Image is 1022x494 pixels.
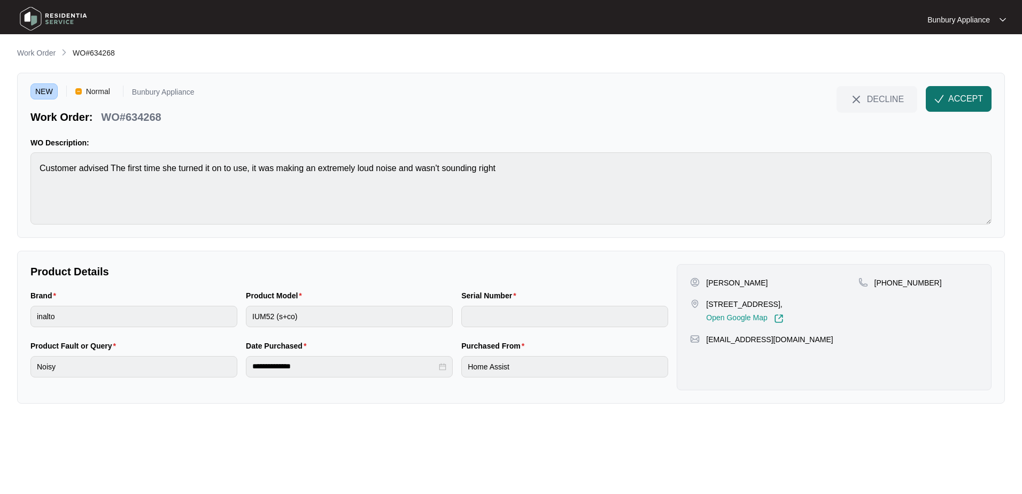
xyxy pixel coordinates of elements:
span: NEW [30,83,58,99]
input: Product Model [246,306,453,327]
button: close-IconDECLINE [837,86,917,112]
p: Bunbury Appliance [927,14,990,25]
span: ACCEPT [948,92,983,105]
img: residentia service logo [16,3,91,35]
img: Vercel Logo [75,88,82,95]
span: DECLINE [867,93,904,105]
label: Brand [30,290,60,301]
p: [PERSON_NAME] [706,277,768,288]
p: Work Order [17,48,56,58]
p: [EMAIL_ADDRESS][DOMAIN_NAME] [706,334,833,345]
img: check-Icon [934,94,944,104]
p: WO#634268 [101,110,161,125]
img: Link-External [774,314,784,323]
label: Product Fault or Query [30,341,120,351]
span: Normal [82,83,114,99]
span: WO#634268 [73,49,115,57]
p: [STREET_ADDRESS], [706,299,783,310]
p: WO Description: [30,137,992,148]
input: Serial Number [461,306,668,327]
img: user-pin [690,277,700,287]
label: Serial Number [461,290,520,301]
label: Purchased From [461,341,529,351]
a: Work Order [15,48,58,59]
button: check-IconACCEPT [926,86,992,112]
label: Product Model [246,290,306,301]
p: [PHONE_NUMBER] [874,277,942,288]
input: Date Purchased [252,361,437,372]
a: Open Google Map [706,314,783,323]
img: close-Icon [850,93,863,106]
input: Purchased From [461,356,668,377]
img: map-pin [858,277,868,287]
img: chevron-right [60,48,68,57]
input: Product Fault or Query [30,356,237,377]
img: dropdown arrow [1000,17,1006,22]
img: map-pin [690,299,700,308]
p: Product Details [30,264,668,279]
img: map-pin [690,334,700,344]
p: Bunbury Appliance [132,88,195,99]
p: Work Order: [30,110,92,125]
label: Date Purchased [246,341,311,351]
input: Brand [30,306,237,327]
textarea: Customer advised The first time she turned it on to use, it was making an extremely loud noise an... [30,152,992,225]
